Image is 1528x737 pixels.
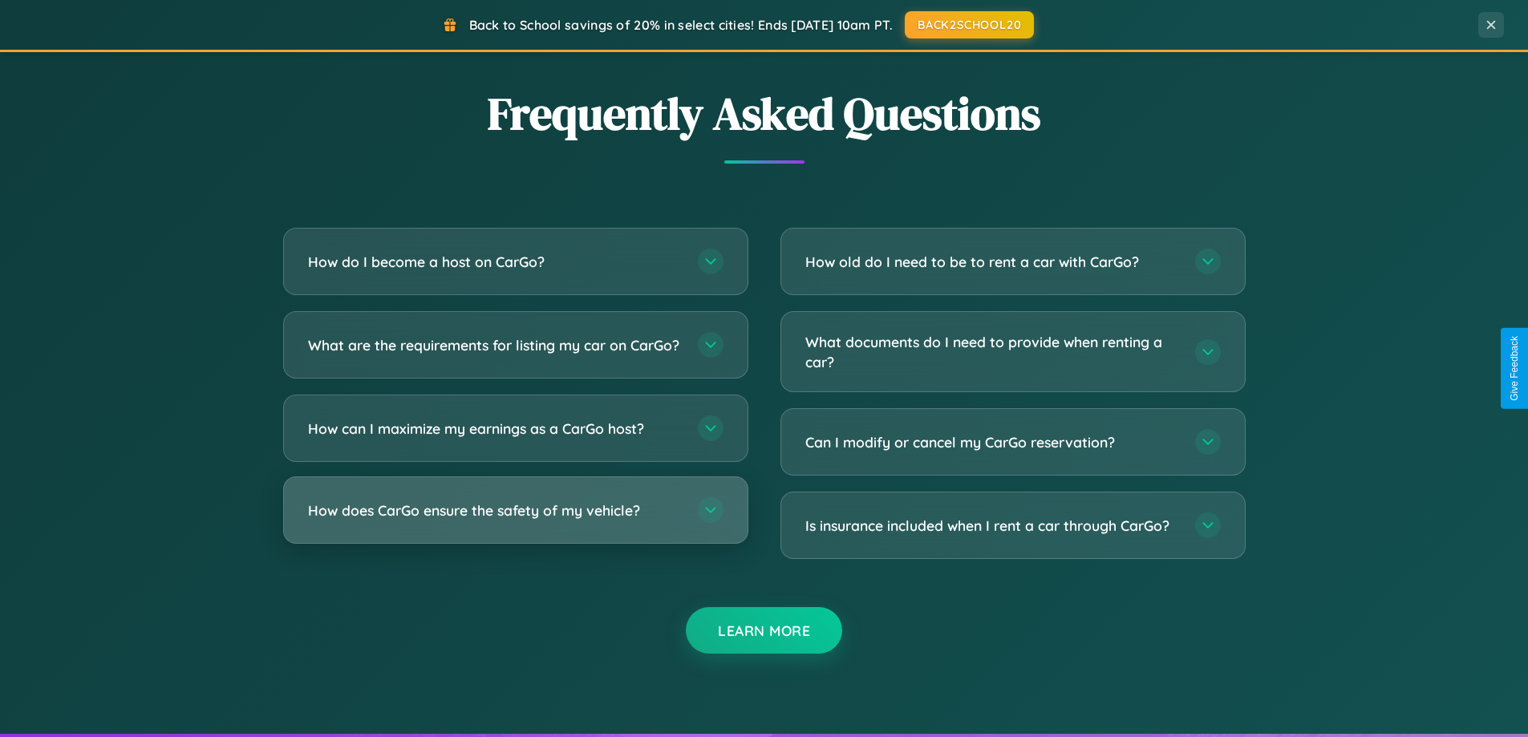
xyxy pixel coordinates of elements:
[805,432,1179,452] h3: Can I modify or cancel my CarGo reservation?
[1509,336,1520,401] div: Give Feedback
[308,252,682,272] h3: How do I become a host on CarGo?
[686,607,842,654] button: Learn More
[805,332,1179,371] h3: What documents do I need to provide when renting a car?
[805,252,1179,272] h3: How old do I need to be to rent a car with CarGo?
[308,419,682,439] h3: How can I maximize my earnings as a CarGo host?
[308,335,682,355] h3: What are the requirements for listing my car on CarGo?
[905,11,1034,38] button: BACK2SCHOOL20
[283,83,1246,144] h2: Frequently Asked Questions
[469,17,893,33] span: Back to School savings of 20% in select cities! Ends [DATE] 10am PT.
[308,500,682,520] h3: How does CarGo ensure the safety of my vehicle?
[805,516,1179,536] h3: Is insurance included when I rent a car through CarGo?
